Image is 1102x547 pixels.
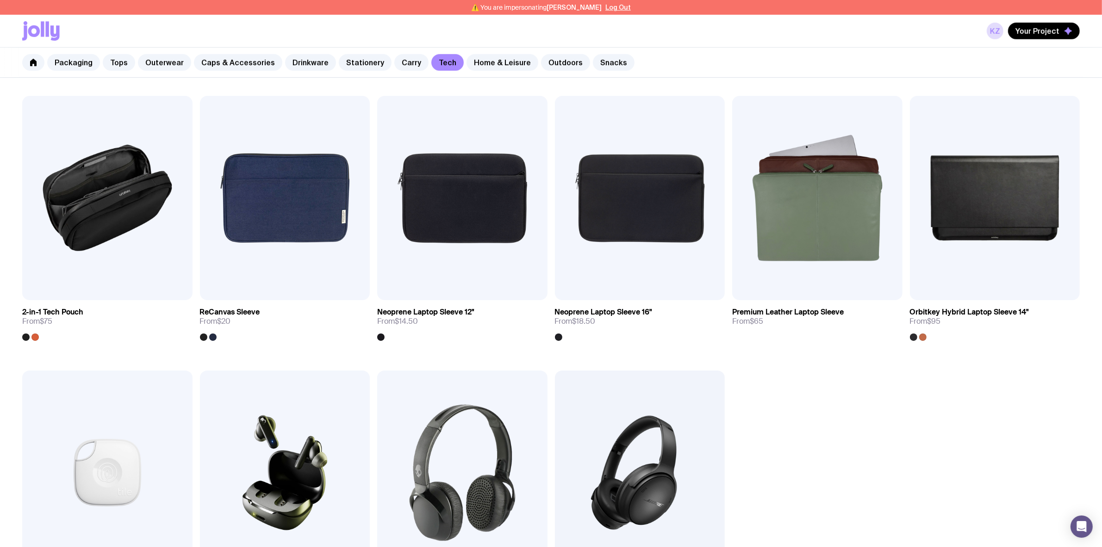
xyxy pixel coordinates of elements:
span: From [200,317,231,326]
a: Carry [394,54,429,71]
span: Your Project [1015,26,1059,36]
a: Neoprene Laptop Sleeve 12"From$14.50 [377,300,548,341]
a: Tech [431,54,464,71]
h3: Orbitkey Hybrid Laptop Sleeve 14" [910,308,1029,317]
h3: Neoprene Laptop Sleeve 12" [377,308,474,317]
span: $65 [750,316,763,326]
div: Open Intercom Messenger [1071,516,1093,538]
h3: Neoprene Laptop Sleeve 16" [555,308,652,317]
a: ReCanvas SleeveFrom$20 [200,300,370,341]
a: Tops [103,54,135,71]
a: Packaging [47,54,100,71]
span: $14.50 [395,316,418,326]
a: KZ [987,23,1003,39]
h3: ReCanvas Sleeve [200,308,260,317]
a: Premium Leather Laptop SleeveFrom$65 [732,300,903,333]
span: [PERSON_NAME] [547,4,602,11]
a: Orbitkey Hybrid Laptop Sleeve 14"From$95 [910,300,1080,341]
span: From [22,317,52,326]
a: Neoprene Laptop Sleeve 16"From$18.50 [555,300,725,341]
span: From [377,317,418,326]
a: Home & Leisure [467,54,538,71]
a: Drinkware [285,54,336,71]
h3: Premium Leather Laptop Sleeve [732,308,844,317]
span: $20 [218,316,231,326]
a: Snacks [593,54,635,71]
span: $95 [928,316,941,326]
span: ⚠️ You are impersonating [471,4,602,11]
h3: 2-in-1 Tech Pouch [22,308,83,317]
a: Stationery [339,54,392,71]
button: Your Project [1008,23,1080,39]
span: From [732,317,763,326]
span: From [910,317,941,326]
a: Outdoors [541,54,590,71]
a: Caps & Accessories [194,54,282,71]
span: $18.50 [573,316,596,326]
span: $75 [40,316,52,326]
span: From [555,317,596,326]
a: 2-in-1 Tech PouchFrom$75 [22,300,193,341]
button: Log Out [605,4,631,11]
a: Outerwear [138,54,191,71]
